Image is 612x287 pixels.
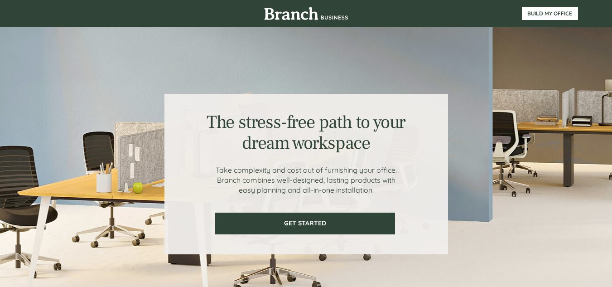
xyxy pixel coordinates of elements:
a: GET STARTED [215,213,395,234]
span: BUILD MY OFFICE [522,10,578,17]
span: Take complexity and cost out of furnishing your office. Branch combines well-designed, lasting pr... [216,165,397,195]
span: GET STARTED [216,219,394,227]
a: BUILD MY OFFICE [522,7,578,20]
span: The stress-free path to your dream workspace [207,111,405,155]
